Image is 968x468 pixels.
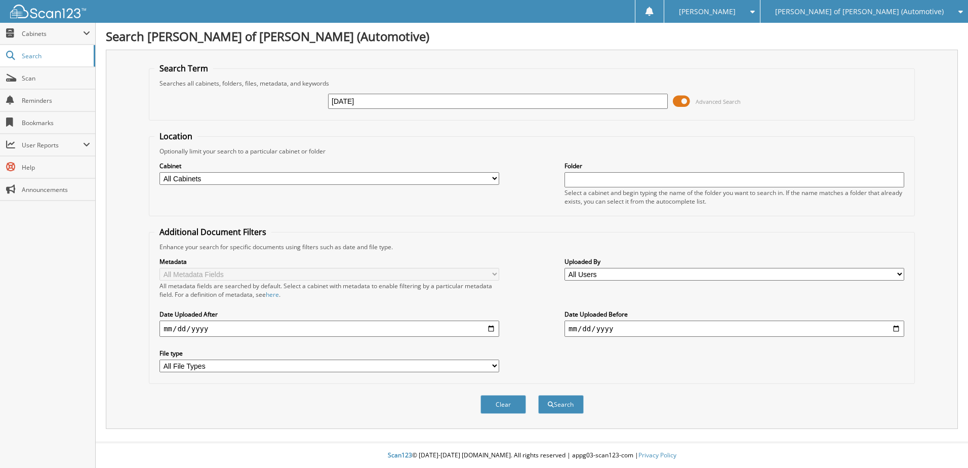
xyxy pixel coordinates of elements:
[159,257,499,266] label: Metadata
[159,282,499,299] div: All metadata fields are searched by default. Select a cabinet with metadata to enable filtering b...
[564,162,904,170] label: Folder
[22,52,89,60] span: Search
[538,395,584,414] button: Search
[22,141,83,149] span: User Reports
[22,163,90,172] span: Help
[22,96,90,105] span: Reminders
[638,451,676,459] a: Privacy Policy
[159,321,499,337] input: start
[154,226,271,238] legend: Additional Document Filters
[480,395,526,414] button: Clear
[564,310,904,319] label: Date Uploaded Before
[564,188,904,206] div: Select a cabinet and begin typing the name of the folder you want to search in. If the name match...
[154,79,909,88] div: Searches all cabinets, folders, files, metadata, and keywords
[10,5,86,18] img: scan123-logo-white.svg
[696,98,741,105] span: Advanced Search
[106,28,958,45] h1: Search [PERSON_NAME] of [PERSON_NAME] (Automotive)
[159,162,499,170] label: Cabinet
[159,310,499,319] label: Date Uploaded After
[388,451,412,459] span: Scan123
[775,9,944,15] span: [PERSON_NAME] of [PERSON_NAME] (Automotive)
[159,349,499,358] label: File type
[154,63,213,74] legend: Search Term
[266,290,279,299] a: here
[154,243,909,251] div: Enhance your search for specific documents using filters such as date and file type.
[564,257,904,266] label: Uploaded By
[679,9,736,15] span: [PERSON_NAME]
[96,443,968,468] div: © [DATE]-[DATE] [DOMAIN_NAME]. All rights reserved | appg03-scan123-com |
[22,119,90,127] span: Bookmarks
[22,185,90,194] span: Announcements
[22,29,83,38] span: Cabinets
[564,321,904,337] input: end
[22,74,90,83] span: Scan
[154,147,909,155] div: Optionally limit your search to a particular cabinet or folder
[154,131,197,142] legend: Location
